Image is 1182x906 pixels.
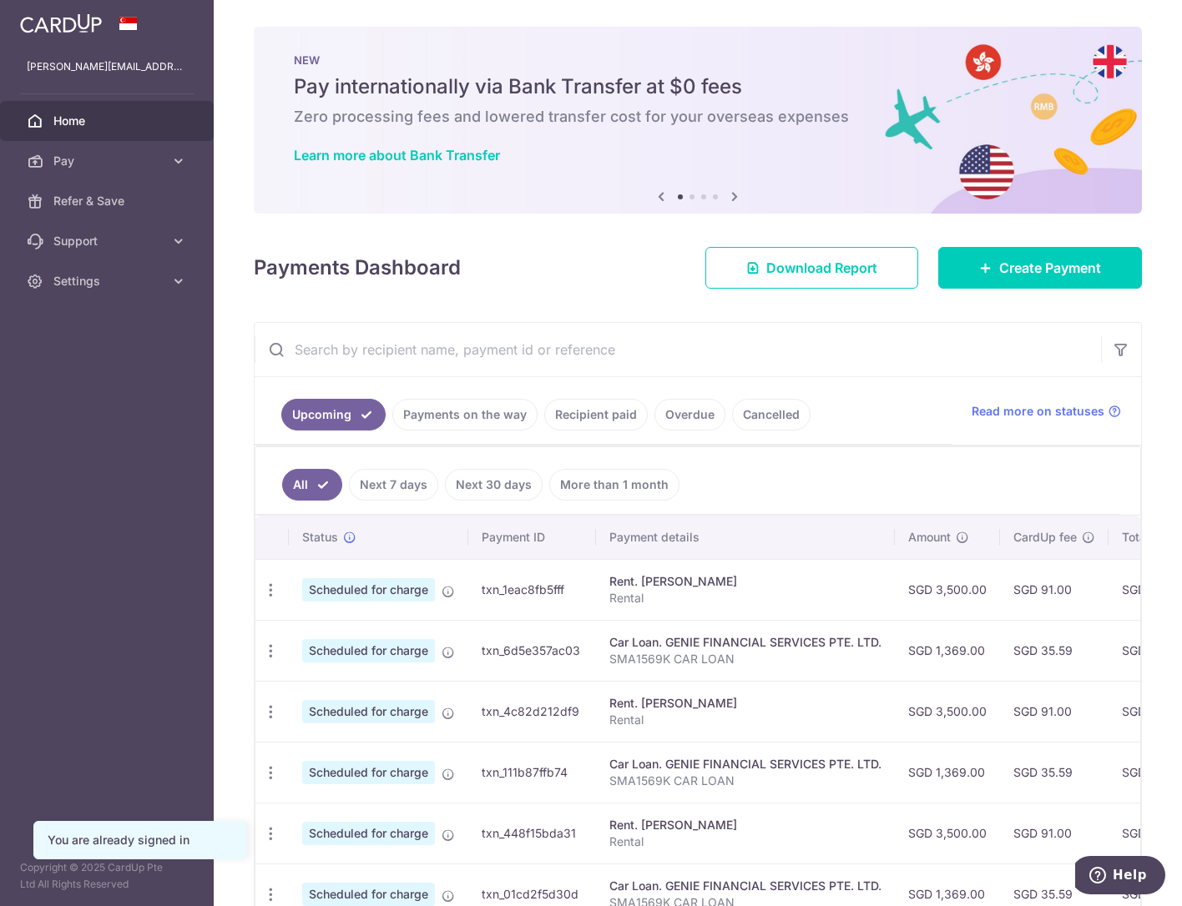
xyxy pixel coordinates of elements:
input: Search by recipient name, payment id or reference [255,323,1101,376]
a: Learn more about Bank Transfer [294,147,500,164]
th: Payment details [596,516,895,559]
span: Amount [908,529,951,546]
div: Car Loan. GENIE FINANCIAL SERVICES PTE. LTD. [609,878,881,894]
td: SGD 91.00 [1000,681,1109,742]
a: Next 30 days [445,469,543,501]
span: CardUp fee [1013,529,1077,546]
span: Scheduled for charge [302,822,435,845]
td: txn_6d5e357ac03 [468,620,596,681]
td: txn_1eac8fb5fff [468,559,596,620]
a: Read more on statuses [972,403,1121,420]
td: txn_111b87ffb74 [468,742,596,803]
p: Rental [609,833,881,850]
div: Car Loan. GENIE FINANCIAL SERVICES PTE. LTD. [609,634,881,651]
a: Next 7 days [349,469,438,501]
td: txn_4c82d212df9 [468,681,596,742]
p: SMA1569K CAR LOAN [609,773,881,789]
a: Payments on the way [392,399,538,430]
span: Create Payment [999,258,1101,278]
td: SGD 35.59 [1000,620,1109,681]
p: NEW [294,53,1102,67]
span: Total amt. [1122,529,1177,546]
a: Upcoming [281,399,386,430]
a: More than 1 month [549,469,679,501]
span: Settings [53,273,164,289]
span: Pay [53,153,164,169]
td: SGD 1,369.00 [895,742,1000,803]
span: Read more on statuses [972,403,1104,420]
td: SGD 1,369.00 [895,620,1000,681]
td: SGD 91.00 [1000,803,1109,863]
a: Recipient paid [544,399,648,430]
p: Rental [609,712,881,728]
a: Overdue [654,399,725,430]
h4: Payments Dashboard [254,253,461,283]
th: Payment ID [468,516,596,559]
td: SGD 91.00 [1000,559,1109,620]
span: Refer & Save [53,193,164,209]
h5: Pay internationally via Bank Transfer at $0 fees [294,73,1102,100]
img: Bank transfer banner [254,27,1142,214]
td: SGD 35.59 [1000,742,1109,803]
img: CardUp [20,13,102,33]
div: Rent. [PERSON_NAME] [609,695,881,712]
p: [PERSON_NAME][EMAIL_ADDRESS][DOMAIN_NAME] [27,58,187,75]
p: SMA1569K CAR LOAN [609,651,881,667]
a: Download Report [705,247,918,289]
a: Create Payment [938,247,1142,289]
div: Car Loan. GENIE FINANCIAL SERVICES PTE. LTD. [609,756,881,773]
span: Download Report [766,258,877,278]
span: Support [53,233,164,249]
h6: Zero processing fees and lowered transfer cost for your overseas expenses [294,107,1102,127]
td: SGD 3,500.00 [895,803,1000,863]
span: Home [53,113,164,129]
td: SGD 3,500.00 [895,559,1000,620]
span: Scheduled for charge [302,761,435,784]
span: Status [302,529,338,546]
a: Cancelled [732,399,811,430]
p: Rental [609,590,881,607]
span: Scheduled for charge [302,578,435,601]
td: txn_448f15bda31 [468,803,596,863]
div: Rent. [PERSON_NAME] [609,573,881,590]
span: Scheduled for charge [302,700,435,723]
td: SGD 3,500.00 [895,681,1000,742]
span: Scheduled for charge [302,883,435,906]
a: All [282,469,342,501]
div: You are already signed in [48,832,233,848]
div: Rent. [PERSON_NAME] [609,817,881,833]
span: Scheduled for charge [302,639,435,662]
iframe: Opens a widget where you can find more information [1075,856,1165,898]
